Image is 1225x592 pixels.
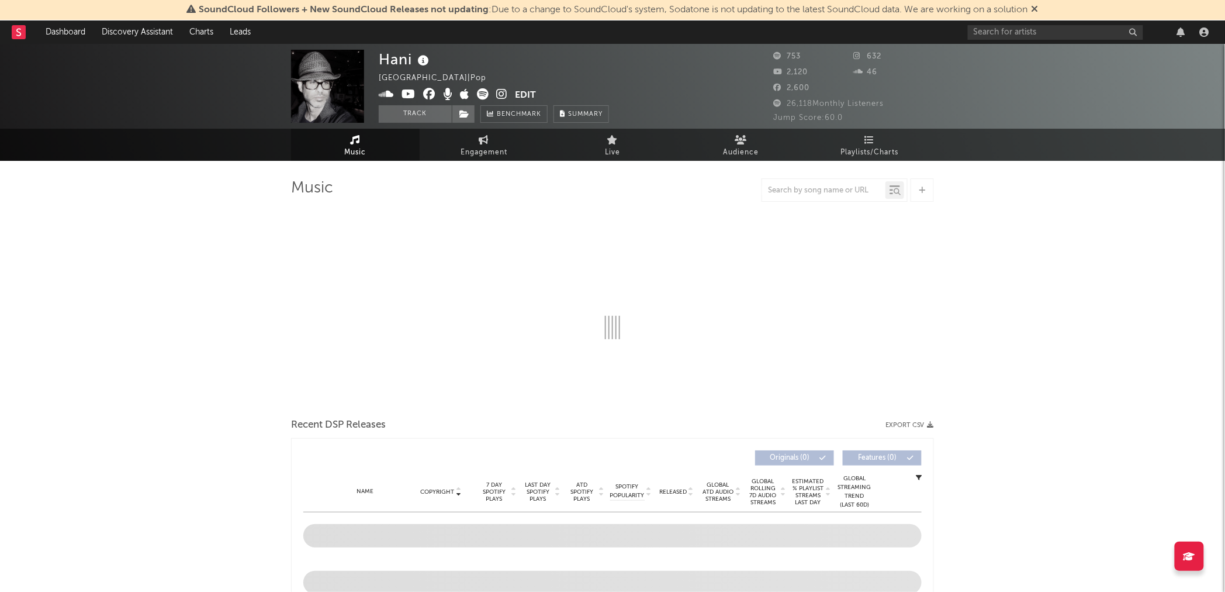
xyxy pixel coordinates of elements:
[420,129,548,161] a: Engagement
[968,25,1143,40] input: Search for artists
[566,481,597,502] span: ATD Spotify Plays
[773,84,809,92] span: 2,600
[548,129,677,161] a: Live
[37,20,94,44] a: Dashboard
[291,418,386,432] span: Recent DSP Releases
[291,129,420,161] a: Music
[747,478,779,506] span: Global Rolling 7D Audio Streams
[327,487,403,496] div: Name
[841,146,899,160] span: Playlists/Charts
[773,53,801,60] span: 753
[497,108,541,122] span: Benchmark
[222,20,259,44] a: Leads
[677,129,805,161] a: Audience
[199,5,489,15] span: SoundCloud Followers + New SoundCloud Releases not updating
[854,68,878,76] span: 46
[379,105,452,123] button: Track
[461,146,507,160] span: Engagement
[773,100,884,108] span: 26,118 Monthly Listeners
[345,146,366,160] span: Music
[181,20,222,44] a: Charts
[94,20,181,44] a: Discovery Assistant
[724,146,759,160] span: Audience
[199,5,1028,15] span: : Due to a change to SoundCloud's system, Sodatone is not updating to the latest SoundCloud data....
[763,455,816,462] span: Originals ( 0 )
[762,186,885,195] input: Search by song name or URL
[773,68,808,76] span: 2,120
[379,71,500,85] div: [GEOGRAPHIC_DATA] | Pop
[553,105,609,123] button: Summary
[1032,5,1039,15] span: Dismiss
[480,105,548,123] a: Benchmark
[379,50,432,69] div: Hani
[850,455,904,462] span: Features ( 0 )
[568,111,603,118] span: Summary
[773,114,843,122] span: Jump Score: 60.0
[843,450,922,466] button: Features(0)
[479,481,510,502] span: 7 Day Spotify Plays
[854,53,882,60] span: 632
[805,129,934,161] a: Playlists/Charts
[659,488,687,495] span: Released
[837,474,872,510] div: Global Streaming Trend (Last 60D)
[702,481,734,502] span: Global ATD Audio Streams
[515,88,536,103] button: Edit
[522,481,553,502] span: Last Day Spotify Plays
[610,483,645,500] span: Spotify Popularity
[420,488,454,495] span: Copyright
[885,422,934,429] button: Export CSV
[792,478,824,506] span: Estimated % Playlist Streams Last Day
[755,450,834,466] button: Originals(0)
[605,146,620,160] span: Live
